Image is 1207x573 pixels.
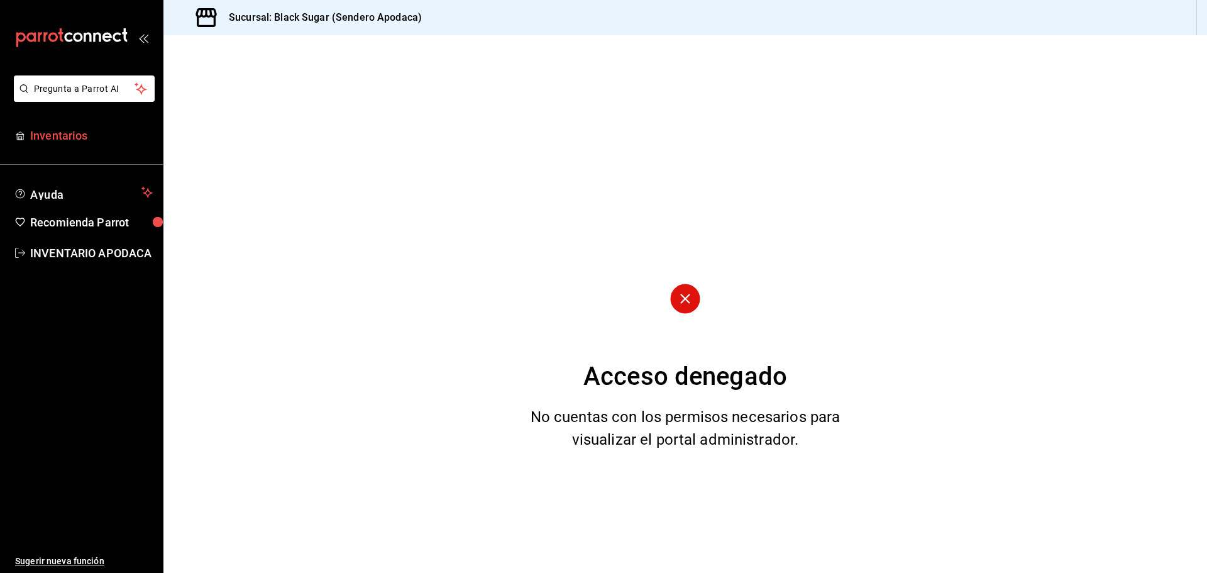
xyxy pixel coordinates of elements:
div: No cuentas con los permisos necesarios para visualizar el portal administrador. [515,406,856,451]
span: Inventarios [30,127,153,144]
a: Pregunta a Parrot AI [9,91,155,104]
button: open_drawer_menu [138,33,148,43]
span: INVENTARIO APODACA [30,245,153,262]
span: Sugerir nueva función [15,555,153,568]
span: Ayuda [30,185,136,200]
button: Pregunta a Parrot AI [14,75,155,102]
h3: Sucursal: Black Sugar (Sendero Apodaca) [219,10,422,25]
span: Recomienda Parrot [30,214,153,231]
div: Acceso denegado [583,358,787,396]
span: Pregunta a Parrot AI [34,82,135,96]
